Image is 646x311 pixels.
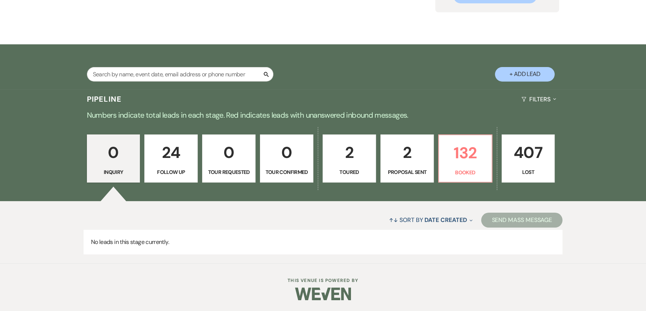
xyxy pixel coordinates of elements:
a: 0Tour Confirmed [260,134,313,183]
a: 2Proposal Sent [380,134,434,183]
a: 132Booked [438,134,492,183]
p: No leads in this stage currently. [84,230,562,254]
span: Date Created [424,216,467,224]
p: 0 [92,140,135,165]
p: Tour Requested [207,168,251,176]
p: Proposal Sent [385,168,429,176]
p: 2 [327,140,371,165]
a: 407Lost [502,134,555,183]
p: Toured [327,168,371,176]
p: Lost [507,168,550,176]
input: Search by name, event date, email address or phone number [87,67,273,82]
h3: Pipeline [87,94,122,104]
p: 132 [443,140,487,165]
p: Numbers indicate total leads in each stage. Red indicates leads with unanswered inbound messages. [54,109,592,121]
button: Filters [518,89,559,109]
p: Follow Up [149,168,193,176]
p: 24 [149,140,193,165]
button: Sort By Date Created [386,210,476,230]
button: Send Mass Message [481,213,562,228]
button: + Add Lead [495,67,555,82]
p: 2 [385,140,429,165]
p: 0 [265,140,308,165]
p: Tour Confirmed [265,168,308,176]
img: Weven Logo [295,281,351,307]
p: Booked [443,168,487,177]
p: Inquiry [92,168,135,176]
a: 0Tour Requested [202,134,255,183]
p: 0 [207,140,251,165]
p: 407 [507,140,550,165]
span: ↑↓ [389,216,398,224]
a: 2Toured [323,134,376,183]
a: 24Follow Up [144,134,198,183]
a: 0Inquiry [87,134,140,183]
